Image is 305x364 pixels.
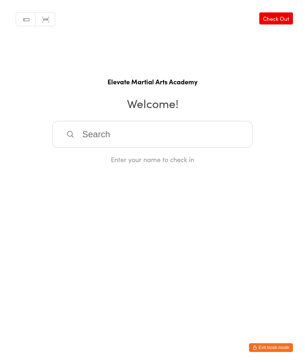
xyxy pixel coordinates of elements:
h1: Elevate Martial Arts Academy [7,77,298,86]
input: Search [52,121,253,148]
button: Exit kiosk mode [249,343,293,352]
h2: Welcome! [7,95,298,111]
div: Enter your name to check in [52,155,253,164]
a: Check Out [259,12,293,24]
